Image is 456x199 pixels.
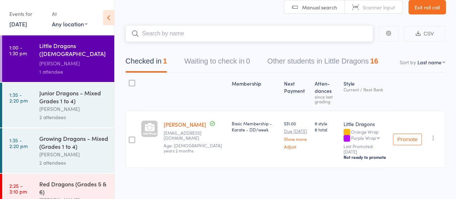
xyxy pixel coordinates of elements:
[9,92,28,103] time: 1:35 - 2:20 pm
[315,126,338,133] span: 8 total
[2,128,114,173] a: 1:35 -2:20 pmGrowing Dragons - Mixed (Grades 1 to 4)[PERSON_NAME]2 attendees
[393,134,422,145] button: Promote
[9,20,27,28] a: [DATE]
[39,150,108,159] div: [PERSON_NAME]
[344,87,387,92] div: Current / Next Rank
[164,142,222,153] span: Age: [DEMOGRAPHIC_DATA] years 2 months
[125,53,167,73] button: Checked in1
[284,137,309,141] a: Show more
[246,57,250,65] div: 0
[315,94,338,104] div: since last grading
[39,105,108,113] div: [PERSON_NAME]
[39,59,108,68] div: [PERSON_NAME]
[39,89,108,105] div: Junior Dragons - Mixed Grades 1 to 4)
[344,144,387,154] small: Last Promoted: [DATE]
[39,42,108,59] div: Little Dragons ([DEMOGRAPHIC_DATA] Kindy & Prep)
[284,120,309,149] div: $31.00
[184,53,250,73] button: Waiting to check in0
[229,76,281,107] div: Membership
[39,180,108,196] div: Red Dragons (Grades 5 & 6)
[39,113,108,121] div: 2 attendees
[52,8,88,20] div: At
[400,59,416,66] label: Sort by
[281,76,311,107] div: Next Payment
[267,53,378,73] button: Other students in Little Dragons16
[9,183,27,194] time: 2:25 - 3:10 pm
[370,57,378,65] div: 16
[164,121,206,128] a: [PERSON_NAME]
[341,76,390,107] div: Style
[164,130,226,141] small: lachlanrevell225@hotmail.com
[39,134,108,150] div: Growing Dragons - Mixed (Grades 1 to 4)
[344,154,387,160] div: Not ready to promote
[344,129,387,142] div: Orange Wrap
[9,8,45,20] div: Events for
[39,159,108,167] div: 2 attendees
[125,25,373,42] input: Search by name
[404,26,445,42] button: CSV
[344,120,387,127] div: Little Dragons
[417,59,442,66] div: Last name
[9,137,28,149] time: 1:35 - 2:20 pm
[363,4,395,11] span: Scanner input
[52,20,88,28] div: Any location
[9,44,27,56] time: 1:00 - 1:30 pm
[2,35,114,82] a: 1:00 -1:30 pmLittle Dragons ([DEMOGRAPHIC_DATA] Kindy & Prep)[PERSON_NAME]1 attendee
[284,129,309,134] small: Due [DATE]
[232,120,278,133] div: Basic Membership - Karate - DD/week
[351,135,376,140] div: Purple Wrap
[2,83,114,127] a: 1:35 -2:20 pmJunior Dragons - Mixed Grades 1 to 4)[PERSON_NAME]2 attendees
[302,4,337,11] span: Manual search
[315,120,338,126] span: 8 style
[163,57,167,65] div: 1
[312,76,341,107] div: Atten­dances
[284,144,309,149] a: Adjust
[39,68,108,76] div: 1 attendee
